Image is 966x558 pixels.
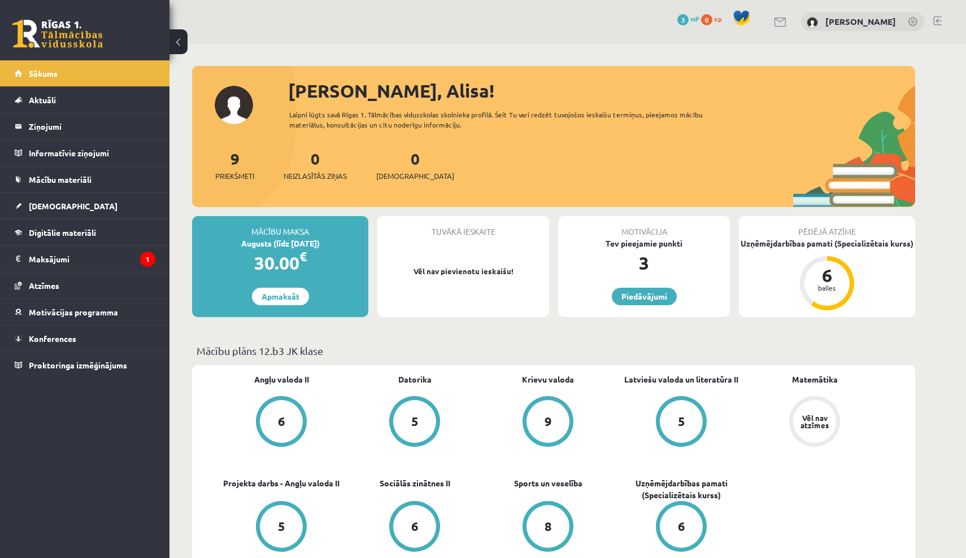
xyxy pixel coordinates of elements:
span: mP [690,14,699,23]
div: Motivācija [558,216,730,238]
a: Vēl nav atzīmes [748,396,881,449]
a: Motivācijas programma [15,299,155,325]
a: 0 xp [701,14,727,23]
a: Krievu valoda [522,374,574,385]
div: 8 [545,520,552,533]
span: [DEMOGRAPHIC_DATA] [376,170,454,182]
span: Proktoringa izmēģinājums [29,360,127,370]
a: Sākums [15,60,155,86]
legend: Maksājumi [29,246,155,272]
a: Uzņēmējdarbības pamati (Specializētais kurss) 6 balles [739,238,915,312]
a: Ziņojumi [15,113,155,139]
a: Digitālie materiāli [15,219,155,245]
div: Mācību maksa [192,216,368,238]
a: 0Neizlasītās ziņas [284,148,347,182]
a: 5 [348,396,481,449]
span: Priekšmeti [215,170,254,182]
a: Atzīmes [15,273,155,298]
div: Tuvākā ieskaite [377,216,549,238]
a: Uzņēmējdarbības pamati (Specializētais kurss) [615,477,748,501]
span: 0 [701,14,712,25]
a: 5 [215,501,348,554]
div: Vēl nav atzīmes [799,414,830,429]
a: [PERSON_NAME] [825,16,896,27]
div: 6 [278,415,285,428]
a: Aktuāli [15,87,155,113]
img: Alisa Vagele [807,17,818,28]
a: 6 [348,501,481,554]
span: Konferences [29,333,76,344]
div: 5 [411,415,419,428]
a: 0[DEMOGRAPHIC_DATA] [376,148,454,182]
a: 9Priekšmeti [215,148,254,182]
a: 6 [215,396,348,449]
a: Datorika [398,374,432,385]
a: 6 [615,501,748,554]
div: balles [810,284,844,291]
span: Neizlasītās ziņas [284,170,347,182]
div: Laipni lūgts savā Rīgas 1. Tālmācības vidusskolas skolnieka profilā. Šeit Tu vari redzēt tuvojošo... [289,109,723,130]
a: Angļu valoda II [254,374,309,385]
a: 8 [481,501,615,554]
a: 3 mP [677,14,699,23]
div: Augusts (līdz [DATE]) [192,238,368,249]
legend: Ziņojumi [29,113,155,139]
p: Vēl nav pievienotu ieskaišu! [383,266,543,277]
div: 3 [558,249,730,276]
a: [DEMOGRAPHIC_DATA] [15,193,155,219]
span: Atzīmes [29,280,59,291]
a: Informatīvie ziņojumi [15,140,155,166]
span: € [299,248,307,265]
a: Sociālās zinātnes II [380,477,450,489]
div: 9 [545,415,552,428]
div: Pēdējā atzīme [739,216,915,238]
a: Projekta darbs - Angļu valoda II [223,477,340,489]
a: 5 [615,396,748,449]
a: Latviešu valoda un literatūra II [624,374,738,385]
a: Mācību materiāli [15,166,155,192]
a: Apmaksāt [252,288,309,305]
span: Mācību materiāli [29,174,92,184]
legend: Informatīvie ziņojumi [29,140,155,166]
span: 3 [677,14,689,25]
div: 30.00 [192,249,368,276]
div: Uzņēmējdarbības pamati (Specializētais kurss) [739,238,915,249]
div: Tev pieejamie punkti [558,238,730,249]
span: Motivācijas programma [29,307,118,317]
a: Konferences [15,326,155,352]
a: Piedāvājumi [612,288,677,305]
p: Mācību plāns 12.b3 JK klase [197,343,911,358]
span: Sākums [29,68,58,78]
a: 9 [481,396,615,449]
span: xp [714,14,721,23]
a: Maksājumi1 [15,246,155,272]
div: [PERSON_NAME], Alisa! [288,77,915,104]
span: [DEMOGRAPHIC_DATA] [29,201,118,211]
i: 1 [140,252,155,267]
a: Matemātika [792,374,838,385]
div: 6 [411,520,419,533]
span: Aktuāli [29,95,56,105]
div: 5 [278,520,285,533]
div: 5 [678,415,685,428]
a: Sports un veselība [514,477,582,489]
span: Digitālie materiāli [29,227,96,238]
a: Proktoringa izmēģinājums [15,352,155,378]
div: 6 [810,266,844,284]
a: Rīgas 1. Tālmācības vidusskola [12,20,103,48]
div: 6 [678,520,685,533]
